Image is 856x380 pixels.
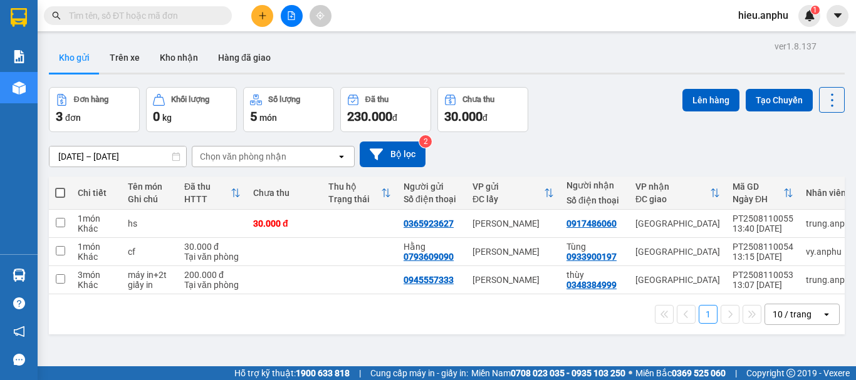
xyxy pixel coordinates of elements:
div: VP nhận [635,182,710,192]
span: Cung cấp máy in - giấy in: [370,366,468,380]
button: Đơn hàng3đơn [49,87,140,132]
th: Toggle SortBy [322,177,397,210]
span: 0 [153,109,160,124]
span: Hỗ trợ kỹ thuật: [234,366,350,380]
span: plus [258,11,267,20]
span: kg [162,113,172,123]
div: Tên món [128,182,172,192]
img: warehouse-icon [13,81,26,95]
div: vy.anphu [806,247,855,257]
div: Số điện thoại [566,195,623,205]
button: aim [310,5,331,27]
div: [PERSON_NAME] [472,247,554,257]
button: Trên xe [100,43,150,73]
div: Nhân viên [806,188,855,198]
div: 30.000 đ [184,242,241,252]
svg: open [337,151,347,162]
span: ⚪️ [629,371,632,376]
div: ĐC giao [635,194,710,204]
div: Tùng [566,242,623,252]
div: Trạng thái [328,194,381,204]
div: Ngày ĐH [733,194,783,204]
div: 13:40 [DATE] [733,223,793,234]
div: 0933900197 [566,252,617,262]
div: Số điện thoại [404,194,460,204]
span: | [359,366,361,380]
div: Chưa thu [253,188,316,198]
div: 10 / trang [773,308,812,321]
span: 230.000 [347,109,392,124]
span: message [13,354,25,366]
th: Toggle SortBy [726,177,800,210]
img: warehouse-icon [13,269,26,282]
button: Lên hàng [682,89,739,111]
button: 1 [699,305,718,324]
input: Select a date range. [50,146,186,167]
button: Đã thu230.000đ [340,87,431,132]
img: solution-icon [13,50,26,63]
div: Khác [78,280,115,290]
th: Toggle SortBy [466,177,560,210]
div: [GEOGRAPHIC_DATA] [635,218,720,229]
th: Toggle SortBy [178,177,247,210]
div: 13:07 [DATE] [733,280,793,290]
div: 1 món [78,242,115,252]
button: Số lượng5món [243,87,334,132]
div: Khối lượng [171,95,209,104]
div: PT2508110053 [733,270,793,280]
span: 3 [56,109,63,124]
input: Tìm tên, số ĐT hoặc mã đơn [69,9,217,23]
strong: 0369 525 060 [672,368,726,378]
div: Người gửi [404,182,460,192]
svg: open [822,309,832,319]
strong: 0708 023 035 - 0935 103 250 [511,368,625,378]
div: [GEOGRAPHIC_DATA] [635,247,720,257]
button: Tạo Chuyến [746,89,813,111]
div: ĐC lấy [472,194,544,204]
div: Người nhận [566,180,623,190]
div: [PERSON_NAME] [472,275,554,285]
span: aim [316,11,325,20]
div: [GEOGRAPHIC_DATA] [635,275,720,285]
div: Chi tiết [78,188,115,198]
div: 200.000 đ [184,270,241,280]
span: Miền Bắc [635,366,726,380]
div: 0365923627 [404,218,454,229]
span: Miền Nam [471,366,625,380]
img: logo-vxr [11,8,27,27]
div: Mã GD [733,182,783,192]
button: file-add [281,5,303,27]
th: Toggle SortBy [629,177,726,210]
div: Khác [78,223,115,234]
span: đ [392,113,397,123]
button: Khối lượng0kg [146,87,237,132]
span: hieu.anphu [728,8,798,23]
div: [PERSON_NAME] [472,218,554,229]
div: Chưa thu [462,95,494,104]
div: 0793609090 [404,252,454,262]
button: Chưa thu30.000đ [437,87,528,132]
span: món [259,113,277,123]
div: VP gửi [472,182,544,192]
div: thùy [566,270,623,280]
div: PT2508110054 [733,242,793,252]
div: PT2508110055 [733,213,793,223]
span: 5 [250,109,257,124]
div: Đã thu [365,95,389,104]
button: Hàng đã giao [208,43,281,73]
span: question-circle [13,297,25,309]
span: đơn [65,113,81,123]
button: Kho nhận [150,43,208,73]
div: Chọn văn phòng nhận [200,150,286,163]
div: cf [128,247,172,257]
div: 1 món [78,213,115,223]
div: Đã thu [184,182,231,192]
div: Tại văn phòng [184,252,241,262]
div: trung.anphu [806,275,855,285]
div: 0917486060 [566,218,617,229]
button: Kho gửi [49,43,100,73]
span: | [735,366,737,380]
div: 0945557333 [404,275,454,285]
span: 1 [813,6,817,14]
span: search [52,11,61,20]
